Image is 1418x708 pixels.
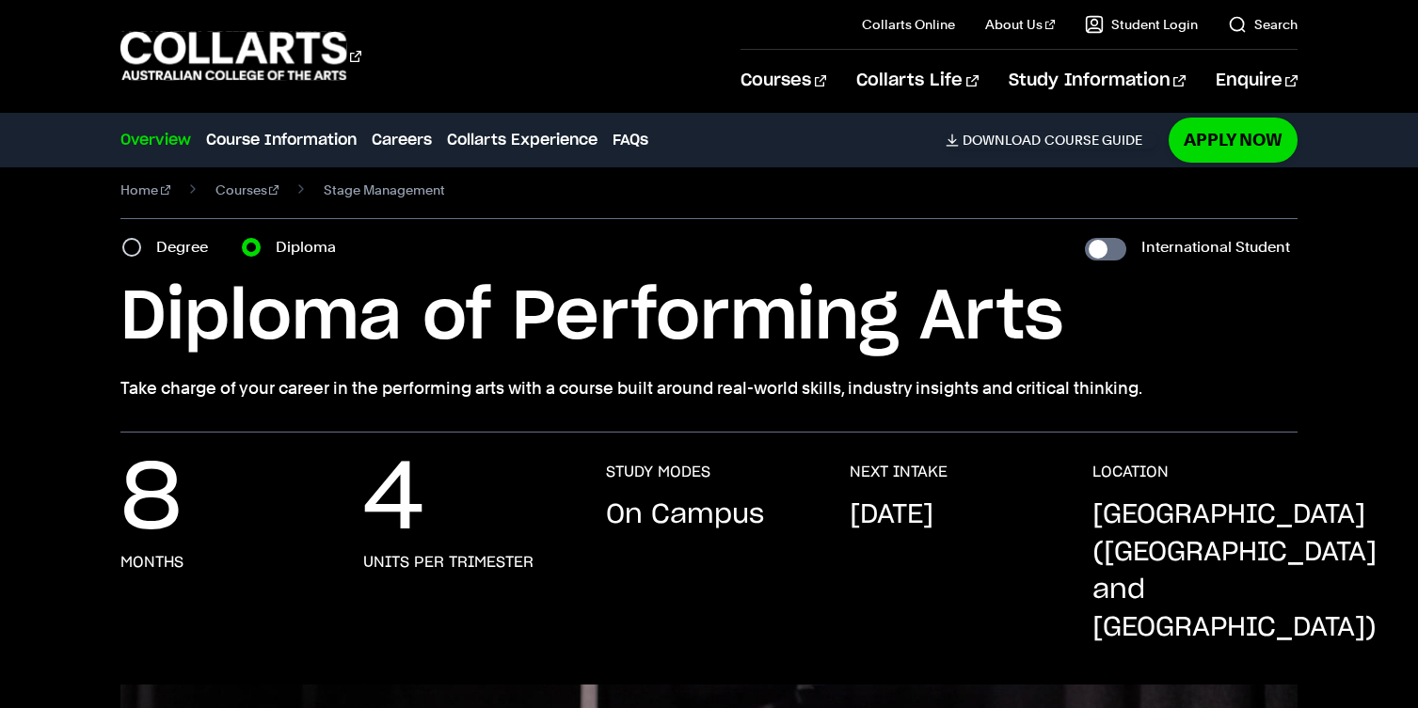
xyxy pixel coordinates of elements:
[606,463,710,481] h3: STUDY MODES
[120,275,1298,360] h1: Diploma of Performing Arts
[1216,50,1298,112] a: Enquire
[741,50,826,112] a: Courses
[120,463,182,538] p: 8
[946,132,1157,149] a: DownloadCourse Guide
[120,129,191,151] a: Overview
[862,15,955,34] a: Collarts Online
[363,463,424,538] p: 4
[120,553,183,572] h3: months
[1141,234,1290,260] label: International Student
[613,129,648,151] a: FAQs
[606,496,764,534] p: On Campus
[156,234,219,260] label: Degree
[276,234,347,260] label: Diploma
[1228,15,1298,34] a: Search
[1085,15,1198,34] a: Student Login
[1009,50,1186,112] a: Study Information
[120,29,361,83] div: Go to homepage
[120,177,170,203] a: Home
[856,50,978,112] a: Collarts Life
[372,129,432,151] a: Careers
[324,177,445,203] span: Stage Management
[1092,463,1169,481] h3: LOCATION
[1169,118,1298,162] a: Apply Now
[206,129,357,151] a: Course Information
[985,15,1055,34] a: About Us
[850,496,933,534] p: [DATE]
[363,553,534,572] h3: units per trimester
[850,463,948,481] h3: NEXT INTAKE
[963,132,1041,149] span: Download
[215,177,279,203] a: Courses
[120,375,1298,401] p: Take charge of your career in the performing arts with a course built around real-world skills, i...
[447,129,597,151] a: Collarts Experience
[1092,496,1377,647] p: [GEOGRAPHIC_DATA] ([GEOGRAPHIC_DATA] and [GEOGRAPHIC_DATA])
